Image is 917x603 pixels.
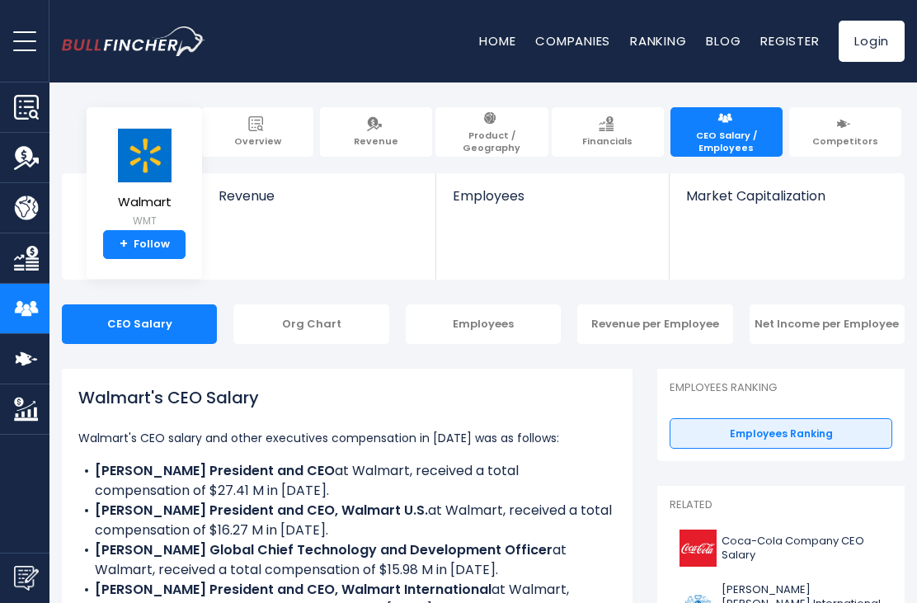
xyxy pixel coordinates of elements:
[479,32,515,49] a: Home
[78,385,616,410] h1: Walmart's CEO Salary
[686,188,886,204] span: Market Capitalization
[670,418,892,450] a: Employees Ranking
[233,304,388,344] div: Org Chart
[115,128,173,183] img: WMT logo
[95,580,491,599] b: [PERSON_NAME] President and CEO, Walmart International
[577,304,732,344] div: Revenue per Employee
[320,107,432,157] a: Revenue
[62,304,217,344] div: CEO Salary
[354,135,398,147] span: Revenue
[95,501,428,520] b: [PERSON_NAME] President and CEO, Walmart U.S.
[444,130,539,153] span: Product / Geography
[115,214,173,228] small: WMT
[630,32,686,49] a: Ranking
[436,173,669,232] a: Employees
[760,32,819,49] a: Register
[670,381,892,395] p: Employees Ranking
[406,304,561,344] div: Employees
[789,107,901,157] a: Competitors
[679,130,774,153] span: CEO Salary / Employees
[706,32,741,49] a: Blog
[552,107,664,157] a: Financials
[78,540,616,580] li: at Walmart, received a total compensation of $15.98 M in [DATE].
[435,107,548,157] a: Product / Geography
[722,535,882,563] span: Coca-Cola Company CEO Salary
[670,107,783,157] a: CEO Salary / Employees
[670,498,892,512] p: Related
[670,525,892,571] a: Coca-Cola Company CEO Salary
[115,127,174,230] a: Walmart WMT
[453,188,652,204] span: Employees
[680,530,717,567] img: KO logo
[750,304,905,344] div: Net Income per Employee
[62,26,205,57] img: bullfincher logo
[812,135,878,147] span: Competitors
[670,173,903,232] a: Market Capitalization
[95,540,553,559] b: [PERSON_NAME] Global Chief Technology and Development Officer
[103,230,186,260] a: +Follow
[78,501,616,540] li: at Walmart, received a total compensation of $16.27 M in [DATE].
[234,135,281,147] span: Overview
[582,135,632,147] span: Financials
[78,428,616,448] p: Walmart's CEO salary and other executives compensation in [DATE] was as follows:
[202,173,436,232] a: Revenue
[95,461,335,480] b: [PERSON_NAME] President and CEO
[62,26,230,57] a: Go to homepage
[219,188,420,204] span: Revenue
[201,107,313,157] a: Overview
[120,237,128,252] strong: +
[115,196,173,210] span: Walmart
[535,32,610,49] a: Companies
[839,21,905,62] a: Login
[78,461,616,501] li: at Walmart, received a total compensation of $27.41 M in [DATE].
